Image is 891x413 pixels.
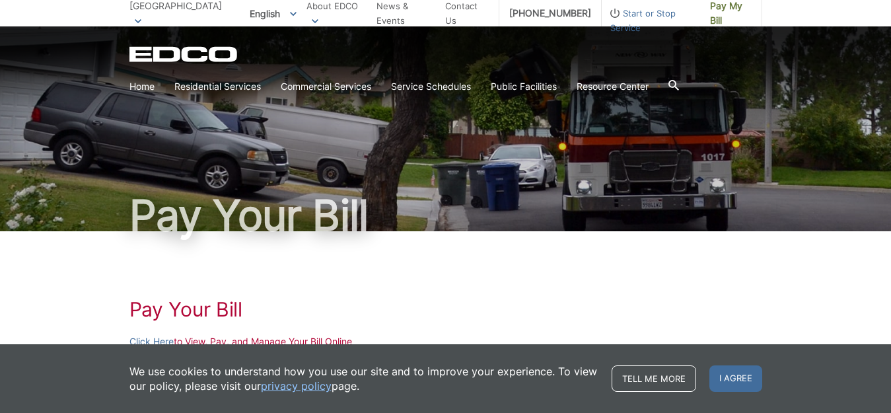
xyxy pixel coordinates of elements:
a: EDCD logo. Return to the homepage. [129,46,239,62]
span: I agree [709,365,762,392]
p: to View, Pay, and Manage Your Bill Online [129,334,762,349]
a: Commercial Services [281,79,371,94]
a: Home [129,79,155,94]
h1: Pay Your Bill [129,194,762,237]
a: Resource Center [577,79,649,94]
a: Residential Services [174,79,261,94]
a: Service Schedules [391,79,471,94]
a: privacy policy [261,379,332,393]
p: We use cookies to understand how you use our site and to improve your experience. To view our pol... [129,364,598,393]
h1: Pay Your Bill [129,297,762,321]
a: Tell me more [612,365,696,392]
a: Public Facilities [491,79,557,94]
a: Click Here [129,334,174,349]
span: English [240,3,306,24]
